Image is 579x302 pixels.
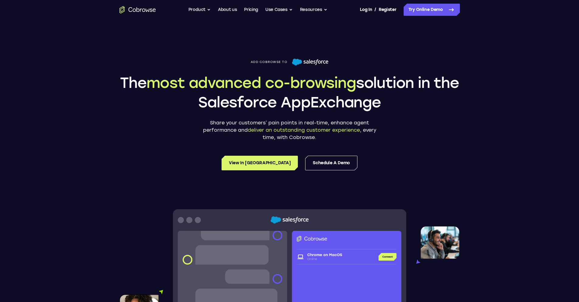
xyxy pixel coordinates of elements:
img: Salesforce logo [292,58,328,66]
a: About us [218,4,237,16]
button: Use Cases [265,4,293,16]
button: Resources [300,4,327,16]
a: Schedule a Demo [305,156,357,170]
span: Add Cobrowse to [251,60,287,64]
span: / [374,6,376,13]
a: Log In [360,4,372,16]
a: Try Online Demo [404,4,460,16]
button: Product [188,4,211,16]
span: deliver an outstanding customer experience [248,127,360,133]
p: Share your customers’ pain points in real-time, enhance agent performance and , every time, with ... [198,119,381,141]
a: Pricing [244,4,258,16]
span: most advanced co-browsing [146,74,356,92]
a: Go to the home page [119,6,156,13]
h1: The solution in the Salesforce AppExchange [119,73,460,112]
a: View in [GEOGRAPHIC_DATA] [222,156,298,170]
a: Register [379,4,396,16]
